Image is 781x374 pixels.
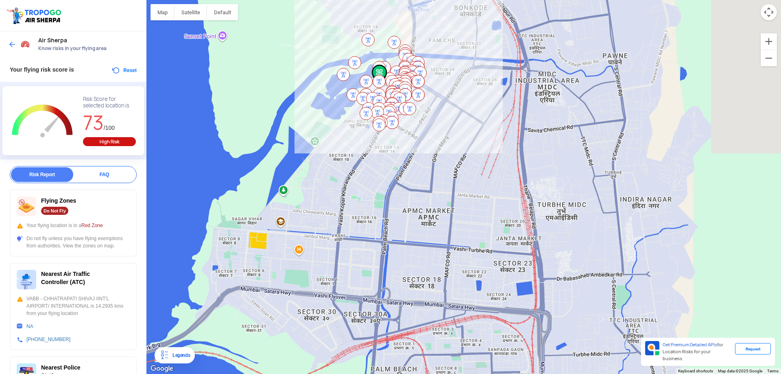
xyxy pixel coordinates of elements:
div: VABB - CHHATRAPATI SHIVAJ IINT'L AIRPORT/ INTERNATIONAL is 14.2935 kms from your flying location [17,295,130,317]
img: ic_tgdronemaps.svg [6,6,64,25]
span: /100 [104,125,115,131]
span: Get Premium Detailed APIs [663,342,717,348]
img: Risk Scores [20,39,30,49]
g: Chart [9,96,76,147]
img: ic_nofly.svg [17,197,36,216]
div: Risk Score for selected location is [83,96,136,109]
img: ic_atc.svg [17,270,36,289]
span: Know risks in your flying area [38,45,138,52]
a: Open this area in Google Maps (opens a new window) [148,363,175,374]
a: NA [26,324,33,329]
button: Map camera controls [761,4,777,20]
div: FAQ [73,167,135,182]
button: Zoom in [761,33,777,50]
img: Legends [159,350,169,360]
img: Google [148,363,175,374]
div: for Location Risks for your business. [659,341,735,363]
img: ic_arrow_back_blue.svg [8,40,16,48]
a: Terms [767,369,779,373]
div: Request [735,343,771,354]
button: Reset [111,66,137,75]
span: Your flying risk score is [10,66,74,73]
div: Do not fly unless you have flying exemptions from authorities. View the zones on map. [17,235,130,249]
span: Map data ©2025 Google [718,369,762,373]
div: High Risk [83,137,136,146]
button: Keyboard shortcuts [678,368,713,374]
span: Red Zone [81,223,103,228]
button: Show satellite imagery [175,4,207,20]
div: Legends [169,350,190,360]
button: Zoom out [761,50,777,66]
span: Air Sherpa [38,37,138,44]
div: Your flying location is in a [17,222,130,229]
span: Flying Zones [41,197,76,204]
div: Do Not Fly [41,207,68,215]
span: Nearest Air Traffic Controller (ATC) [41,271,90,285]
button: Show street map [151,4,175,20]
div: Risk Report [11,167,73,182]
a: [PHONE_NUMBER] [26,337,70,342]
img: Premium APIs [645,341,659,355]
span: 73 [83,110,104,136]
